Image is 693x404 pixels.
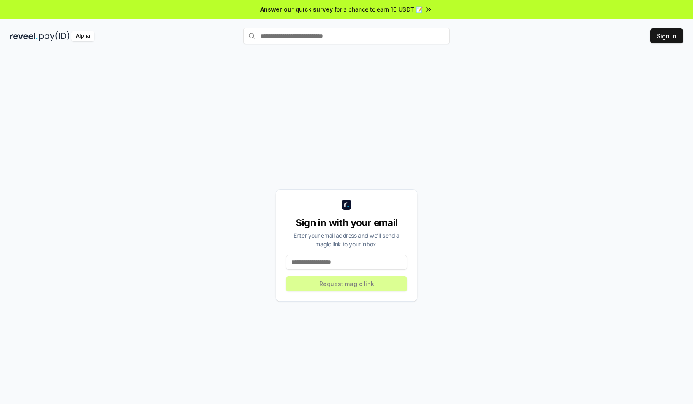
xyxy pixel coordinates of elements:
[650,28,683,43] button: Sign In
[335,5,423,14] span: for a chance to earn 10 USDT 📝
[39,31,70,41] img: pay_id
[260,5,333,14] span: Answer our quick survey
[286,216,407,229] div: Sign in with your email
[10,31,38,41] img: reveel_dark
[71,31,94,41] div: Alpha
[342,200,351,210] img: logo_small
[286,231,407,248] div: Enter your email address and we’ll send a magic link to your inbox.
